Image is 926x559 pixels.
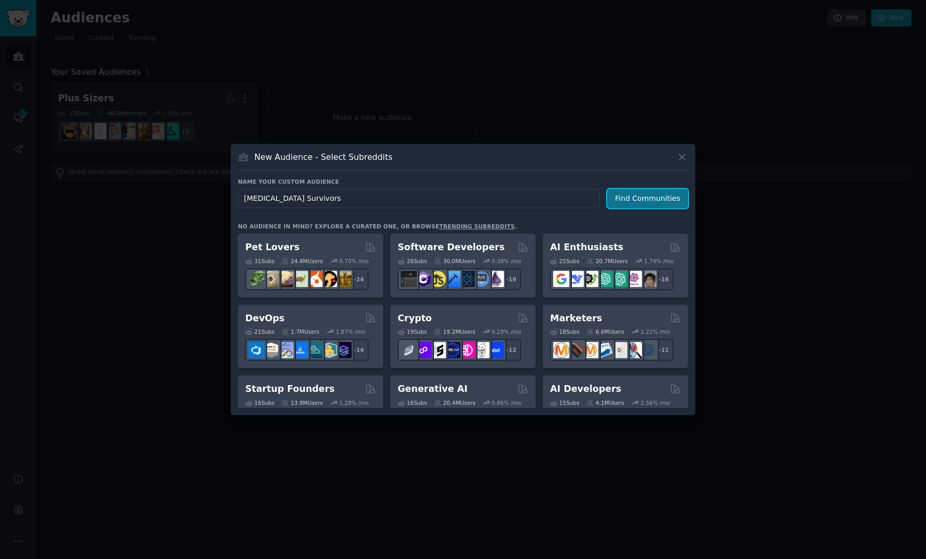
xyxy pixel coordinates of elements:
img: 0xPolygon [415,342,431,358]
div: 0.38 % /mo [492,257,521,265]
img: GoogleGeminiAI [553,271,569,287]
h2: DevOps [245,312,285,325]
h2: AI Developers [550,383,621,396]
img: herpetology [248,271,264,287]
h2: Marketers [550,312,602,325]
h2: Startup Founders [245,383,334,396]
img: software [401,271,417,287]
h3: New Audience - Select Subreddits [255,152,392,162]
div: No audience in mind? Explore a curated one, or browse . [238,223,517,230]
div: 20.7M Users [586,257,627,265]
button: Find Communities [607,189,688,208]
img: defiblockchain [459,342,475,358]
div: 13.9M Users [282,399,322,406]
img: AItoolsCatalog [582,271,598,287]
img: defi_ [488,342,504,358]
div: 6.6M Users [586,328,624,335]
img: aws_cdk [321,342,337,358]
img: iOSProgramming [444,271,460,287]
img: CryptoNews [473,342,489,358]
div: 20.4M Users [434,399,475,406]
div: 18 Sub s [550,328,579,335]
div: 16 Sub s [245,399,274,406]
div: 1.7M Users [282,328,319,335]
div: 0.70 % /mo [339,257,369,265]
img: ballpython [263,271,279,287]
div: 15 Sub s [550,399,579,406]
div: + 14 [347,339,369,361]
h2: AI Enthusiasts [550,241,623,254]
img: ethfinance [401,342,417,358]
img: Docker_DevOps [277,342,293,358]
img: DeepSeek [568,271,584,287]
img: azuredevops [248,342,264,358]
img: web3 [444,342,460,358]
input: Pick a short name, like "Digital Marketers" or "Movie-Goers" [238,189,600,208]
img: AskMarketing [582,342,598,358]
img: Emailmarketing [597,342,613,358]
div: + 11 [652,339,674,361]
div: 0.29 % /mo [492,328,521,335]
div: 0.86 % /mo [492,399,521,406]
img: turtle [292,271,308,287]
img: ArtificalIntelligence [640,271,656,287]
div: 24.4M Users [282,257,322,265]
img: AskComputerScience [473,271,489,287]
img: MarketingResearch [626,342,642,358]
img: OnlineMarketing [640,342,656,358]
div: + 18 [652,268,674,290]
img: OpenAIDev [626,271,642,287]
img: chatgpt_prompts_ [611,271,627,287]
div: 31 Sub s [245,257,274,265]
img: DevOpsLinks [292,342,308,358]
img: cockatiel [306,271,322,287]
img: ethstaker [430,342,446,358]
div: 4.1M Users [586,399,624,406]
img: dogbreed [335,271,352,287]
h2: Software Developers [398,241,504,254]
div: 1.79 % /mo [644,257,674,265]
h3: Name your custom audience [238,178,688,185]
div: 1.22 % /mo [641,328,670,335]
img: googleads [611,342,627,358]
img: AWS_Certified_Experts [263,342,279,358]
div: 26 Sub s [398,257,427,265]
div: + 24 [347,268,369,290]
div: 19.2M Users [434,328,475,335]
a: trending subreddits [439,223,514,229]
img: reactnative [459,271,475,287]
img: leopardgeckos [277,271,293,287]
div: 1.87 % /mo [336,328,366,335]
div: 25 Sub s [550,257,579,265]
img: content_marketing [553,342,569,358]
div: 21 Sub s [245,328,274,335]
h2: Pet Lovers [245,241,300,254]
div: 30.0M Users [434,257,475,265]
div: 2.56 % /mo [641,399,670,406]
img: platformengineering [306,342,322,358]
img: PlatformEngineers [335,342,352,358]
h2: Crypto [398,312,432,325]
h2: Generative AI [398,383,468,396]
img: elixir [488,271,504,287]
div: 1.28 % /mo [339,399,369,406]
div: + 19 [499,268,521,290]
div: 16 Sub s [398,399,427,406]
img: PetAdvice [321,271,337,287]
img: bigseo [568,342,584,358]
img: learnjavascript [430,271,446,287]
img: chatgpt_promptDesign [597,271,613,287]
div: + 12 [499,339,521,361]
div: 19 Sub s [398,328,427,335]
img: csharp [415,271,431,287]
